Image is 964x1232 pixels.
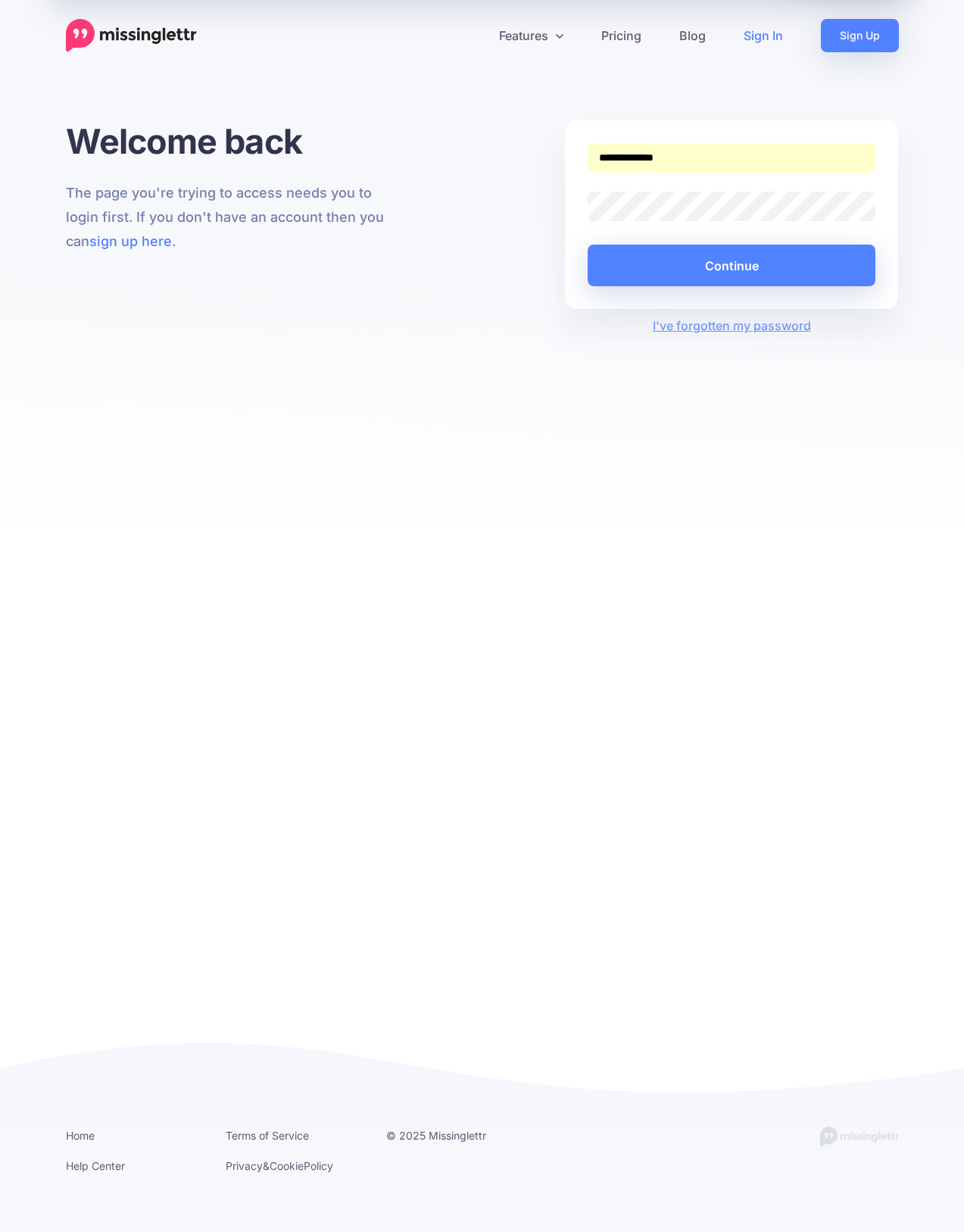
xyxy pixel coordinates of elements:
a: sign up here [89,233,172,249]
a: Terms of Service [226,1129,309,1142]
a: Pricing [582,19,660,52]
li: & Policy [226,1156,363,1175]
a: Sign In [725,19,802,52]
a: Cookie [270,1159,304,1172]
p: The page you're trying to access needs you to login first. If you don't have an account then you ... [66,181,400,254]
a: Help Center [66,1159,125,1172]
a: Home [66,1129,95,1142]
a: Sign Up [821,19,899,52]
a: I've forgotten my password [653,318,811,333]
li: © 2025 Missinglettr [386,1126,524,1145]
a: Blog [660,19,725,52]
a: Privacy [226,1159,263,1172]
h1: Welcome back [66,120,400,162]
a: Features [480,19,582,52]
button: Continue [588,245,876,286]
